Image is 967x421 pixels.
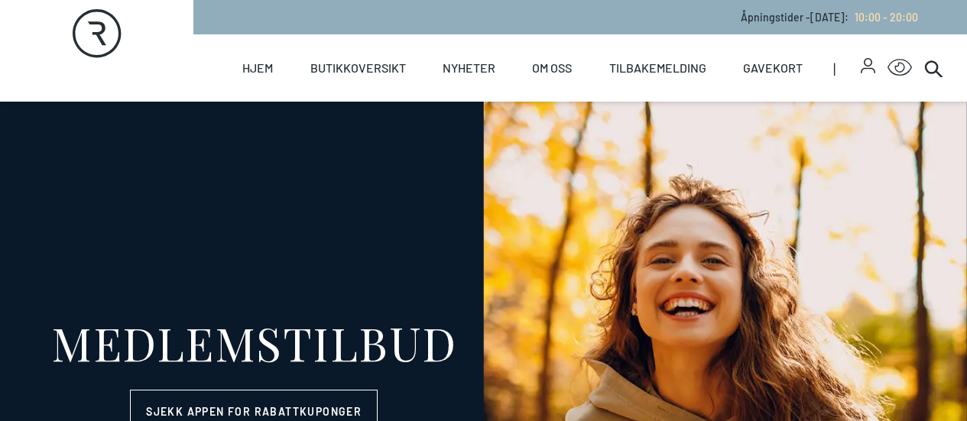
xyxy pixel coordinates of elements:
[532,34,572,102] a: Om oss
[310,34,406,102] a: Butikkoversikt
[51,319,457,365] div: MEDLEMSTILBUD
[242,34,273,102] a: Hjem
[887,56,912,80] button: Open Accessibility Menu
[741,9,918,25] p: Åpningstider - [DATE] :
[849,11,918,24] a: 10:00 - 20:00
[855,11,918,24] span: 10:00 - 20:00
[833,34,860,102] span: |
[743,34,803,102] a: Gavekort
[609,34,706,102] a: Tilbakemelding
[443,34,495,102] a: Nyheter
